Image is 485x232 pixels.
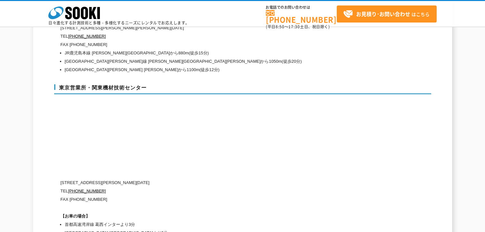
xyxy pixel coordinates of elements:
li: [GEOGRAPHIC_DATA][PERSON_NAME] [PERSON_NAME]から1100m(徒歩12分) [65,66,370,74]
span: 8:50 [276,24,285,30]
span: お電話でのお問い合わせは [266,5,337,9]
p: TEL [61,187,370,195]
span: はこちら [343,9,430,19]
a: お見積り･お問い合わせはこちら [337,5,437,23]
strong: お見積り･お問い合わせ [356,10,410,18]
p: FAX [PHONE_NUMBER] [61,195,370,204]
li: 首都高速湾岸線 葛西インターより3分 [65,220,370,229]
a: [PHONE_NUMBER] [266,10,337,23]
p: FAX [PHONE_NUMBER] [61,41,370,49]
a: [PHONE_NUMBER] [68,34,106,39]
li: JR鹿児島本線 [PERSON_NAME][GEOGRAPHIC_DATA]から880m(徒歩15分) [65,49,370,57]
span: 17:30 [288,24,300,30]
li: [GEOGRAPHIC_DATA][PERSON_NAME]線 [PERSON_NAME][GEOGRAPHIC_DATA][PERSON_NAME]から1050m(徒歩20分) [65,57,370,66]
a: [PHONE_NUMBER] [68,189,106,193]
span: (平日 ～ 土日、祝日除く) [266,24,330,30]
h1: 【お車の場合】 [61,212,370,220]
p: TEL [61,32,370,41]
h3: 東京営業所・関東機材技術センター [54,84,431,95]
p: 日々進化する計測技術と多種・多様化するニーズにレンタルでお応えします。 [48,21,189,25]
p: [STREET_ADDRESS][PERSON_NAME][DATE] [61,179,370,187]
